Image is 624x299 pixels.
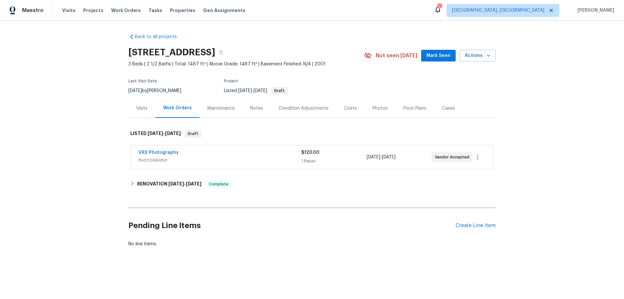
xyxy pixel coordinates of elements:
[168,182,201,186] span: -
[301,150,319,155] span: $120.00
[83,7,103,14] span: Projects
[272,89,287,93] span: Draft
[382,155,396,159] span: [DATE]
[138,150,179,155] a: VRX Photography
[136,105,148,112] div: Visits
[128,176,496,192] div: RENOVATION [DATE]-[DATE]Complete
[148,131,181,136] span: -
[238,88,252,93] span: [DATE]
[128,87,189,95] div: by [PERSON_NAME]
[279,105,329,112] div: Condition Adjustments
[224,79,238,83] span: Project
[62,7,75,14] span: Visits
[460,50,496,62] button: Actions
[138,157,301,164] span: PHOTOGRAPHY
[442,105,455,112] div: Cases
[456,223,496,229] div: Create Line Item
[149,8,162,13] span: Tasks
[128,88,142,93] span: [DATE]
[426,52,450,60] span: Mark Seen
[163,105,192,111] div: Work Orders
[128,211,456,241] h2: Pending Line Items
[206,181,231,187] span: Complete
[170,7,195,14] span: Properties
[137,180,201,188] h6: RENOVATION
[376,52,417,59] span: Not seen [DATE]
[22,7,44,14] span: Maestro
[111,7,141,14] span: Work Orders
[575,7,614,14] span: [PERSON_NAME]
[238,88,267,93] span: -
[128,34,191,40] a: Back to all projects
[403,105,426,112] div: Floor Plans
[224,88,288,93] span: Listed
[207,105,235,112] div: Maintenance
[367,154,396,160] span: -
[452,7,544,14] span: [GEOGRAPHIC_DATA], [GEOGRAPHIC_DATA]
[128,61,364,67] span: 3 Beds | 2 1/2 Baths | Total: 1487 ft² | Above Grade: 1487 ft² | Basement Finished: N/A | 2001
[465,52,490,60] span: Actions
[148,131,163,136] span: [DATE]
[186,182,201,186] span: [DATE]
[130,130,181,138] h6: LISTED
[128,241,496,247] div: No line items.
[168,182,184,186] span: [DATE]
[301,158,366,164] div: 1 Repair
[128,79,157,83] span: Last Visit Date
[372,105,388,112] div: Photos
[185,130,201,137] span: Draft
[165,131,181,136] span: [DATE]
[367,155,380,159] span: [DATE]
[421,50,456,62] button: Mark Seen
[253,88,267,93] span: [DATE]
[128,49,215,56] h2: [STREET_ADDRESS]
[203,7,245,14] span: Geo Assignments
[435,154,472,160] span: Vendor Accepted
[128,123,496,144] div: LISTED [DATE]-[DATE]Draft
[250,105,263,112] div: Notes
[344,105,357,112] div: Costs
[437,4,442,10] div: 1
[215,47,227,58] button: Copy Address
